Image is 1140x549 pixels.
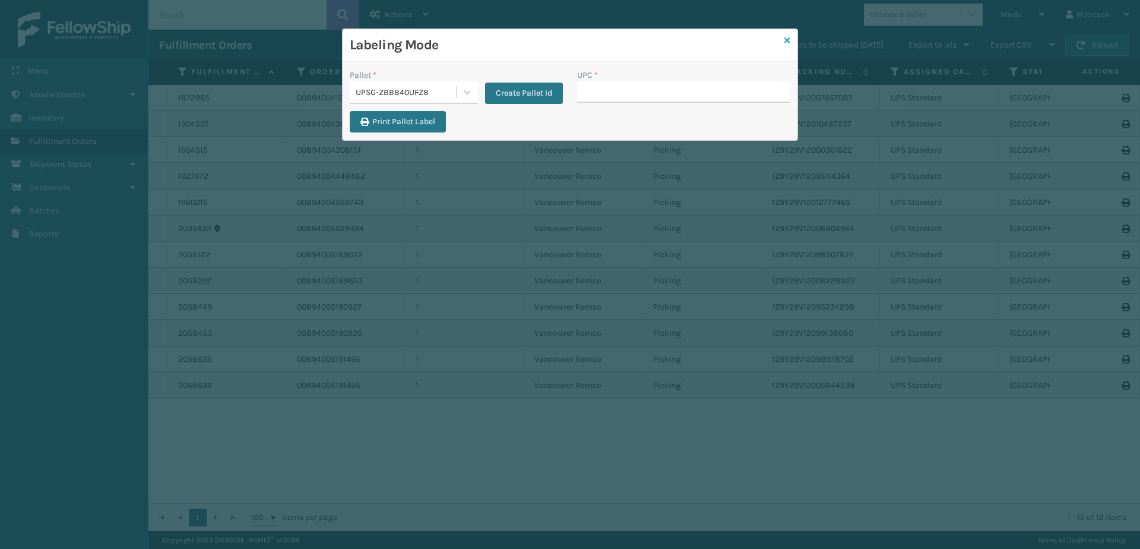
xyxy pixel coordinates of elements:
[350,111,446,132] button: Print Pallet Label
[356,86,457,99] div: UPSG-ZBB840UFZ8
[577,69,598,81] label: UPC
[350,69,376,81] label: Pallet
[485,83,563,104] button: Create Pallet Id
[350,36,780,54] h3: Labeling Mode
